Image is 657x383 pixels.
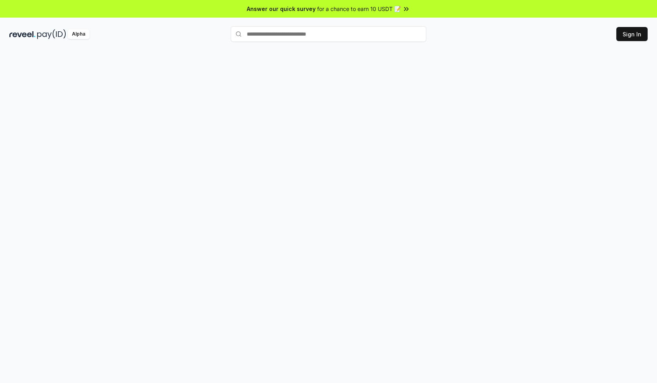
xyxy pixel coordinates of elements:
[68,29,90,39] div: Alpha
[616,27,648,41] button: Sign In
[317,5,401,13] span: for a chance to earn 10 USDT 📝
[37,29,66,39] img: pay_id
[247,5,316,13] span: Answer our quick survey
[9,29,36,39] img: reveel_dark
